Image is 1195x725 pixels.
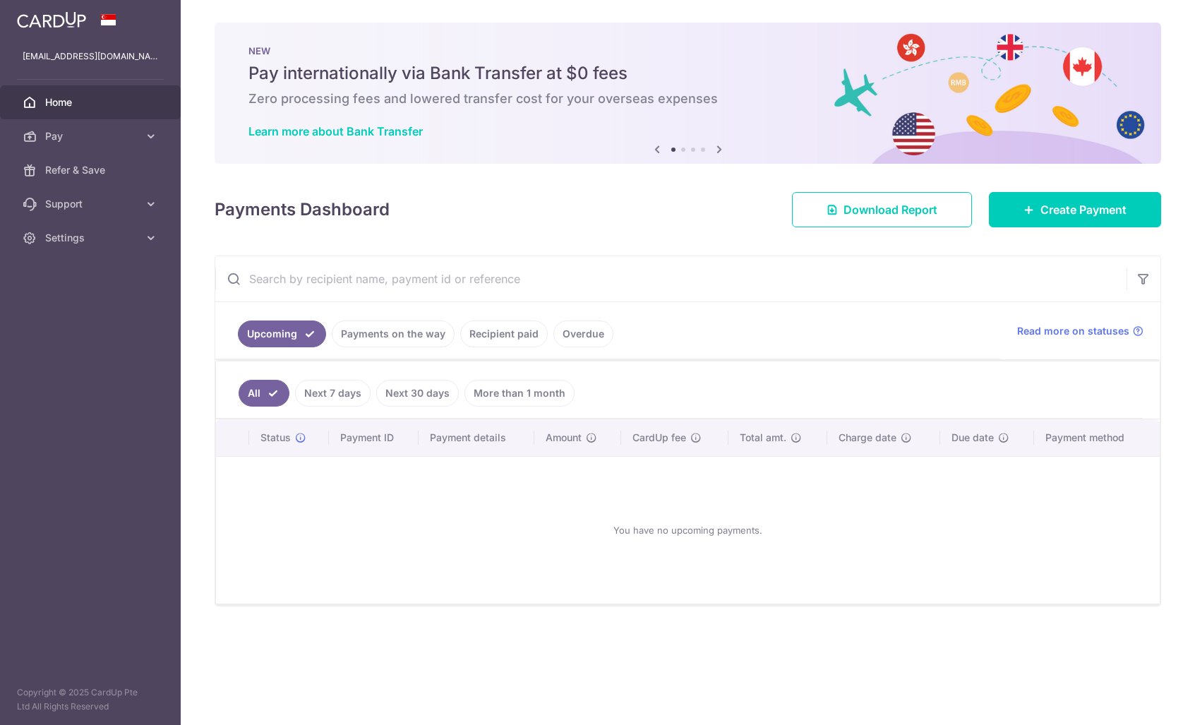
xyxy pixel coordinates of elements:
img: CardUp [17,11,86,28]
span: Charge date [839,431,896,445]
span: Pay [45,129,138,143]
a: Overdue [553,320,613,347]
span: Home [45,95,138,109]
span: Create Payment [1040,201,1127,218]
th: Payment ID [329,419,418,456]
span: CardUp fee [632,431,686,445]
th: Payment method [1034,419,1160,456]
span: Refer & Save [45,163,138,177]
a: Download Report [792,192,972,227]
span: Amount [546,431,582,445]
p: [EMAIL_ADDRESS][DOMAIN_NAME] [23,49,158,64]
span: Read more on statuses [1017,324,1129,338]
th: Payment details [419,419,534,456]
h5: Pay internationally via Bank Transfer at $0 fees [248,62,1127,85]
span: Download Report [843,201,937,218]
span: Total amt. [740,431,786,445]
a: Learn more about Bank Transfer [248,124,423,138]
a: Next 30 days [376,380,459,407]
span: Settings [45,231,138,245]
span: Support [45,197,138,211]
a: More than 1 month [464,380,575,407]
a: All [239,380,289,407]
span: Status [260,431,291,445]
a: Upcoming [238,320,326,347]
a: Payments on the way [332,320,455,347]
h4: Payments Dashboard [215,197,390,222]
a: Create Payment [989,192,1161,227]
a: Read more on statuses [1017,324,1143,338]
a: Recipient paid [460,320,548,347]
h6: Zero processing fees and lowered transfer cost for your overseas expenses [248,90,1127,107]
span: Due date [951,431,994,445]
img: Bank transfer banner [215,23,1161,164]
a: Next 7 days [295,380,371,407]
div: You have no upcoming payments. [233,468,1143,592]
p: NEW [248,45,1127,56]
input: Search by recipient name, payment id or reference [215,256,1127,301]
